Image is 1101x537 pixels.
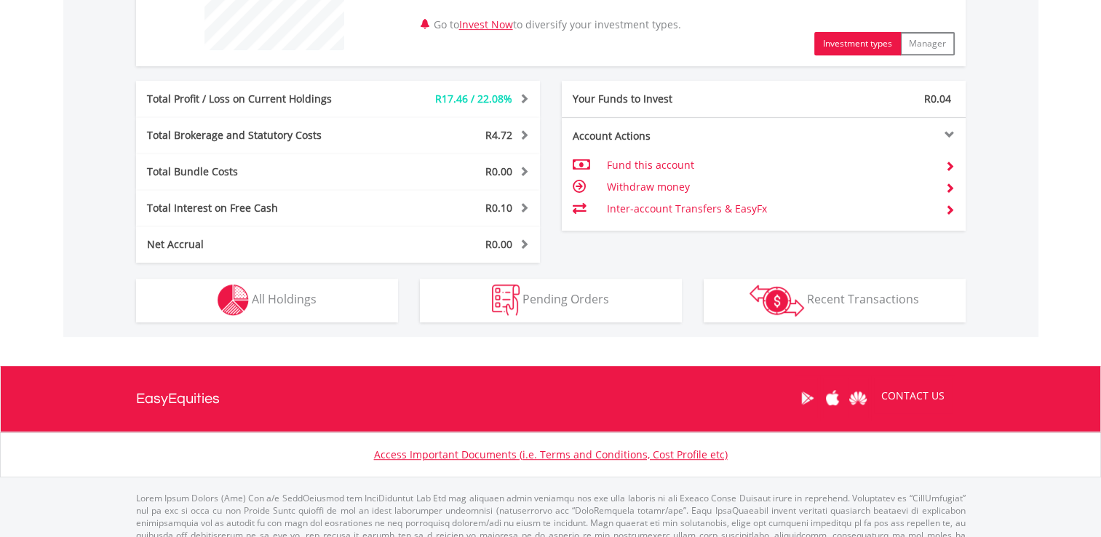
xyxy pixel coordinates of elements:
div: Total Profit / Loss on Current Holdings [136,92,372,106]
button: Recent Transactions [704,279,966,322]
div: Your Funds to Invest [562,92,764,106]
div: Net Accrual [136,237,372,252]
button: Pending Orders [420,279,682,322]
img: pending_instructions-wht.png [492,285,520,316]
td: Inter-account Transfers & EasyFx [606,198,933,220]
button: All Holdings [136,279,398,322]
a: Google Play [795,375,820,421]
span: R0.10 [485,201,512,215]
span: All Holdings [252,291,317,307]
span: R0.00 [485,237,512,251]
img: transactions-zar-wht.png [750,285,804,317]
td: Withdraw money [606,176,933,198]
div: Total Bundle Costs [136,164,372,179]
span: Recent Transactions [807,291,919,307]
a: Apple [820,375,846,421]
a: Access Important Documents (i.e. Terms and Conditions, Cost Profile etc) [374,447,728,461]
div: Account Actions [562,129,764,143]
div: Total Interest on Free Cash [136,201,372,215]
a: EasyEquities [136,366,220,431]
span: R0.00 [485,164,512,178]
a: Invest Now [459,17,513,31]
div: Total Brokerage and Statutory Costs [136,128,372,143]
a: Huawei [846,375,871,421]
img: holdings-wht.png [218,285,249,316]
button: Investment types [814,32,901,55]
span: R4.72 [485,128,512,142]
span: Pending Orders [522,291,609,307]
td: Fund this account [606,154,933,176]
span: R0.04 [924,92,951,106]
button: Manager [900,32,955,55]
a: CONTACT US [871,375,955,416]
span: R17.46 / 22.08% [435,92,512,106]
